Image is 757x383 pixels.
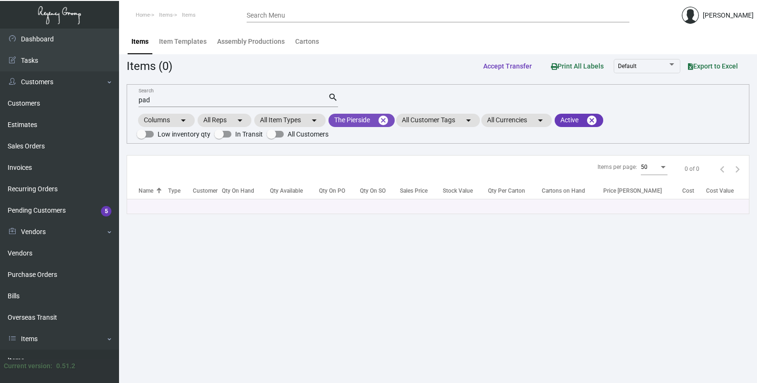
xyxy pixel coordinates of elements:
[198,114,251,127] mat-chip: All Reps
[483,62,532,70] span: Accept Transfer
[603,187,662,195] div: Price [PERSON_NAME]
[254,114,326,127] mat-chip: All Item Types
[730,161,745,177] button: Next page
[443,187,488,195] div: Stock Value
[319,187,345,195] div: Qty On PO
[682,187,694,195] div: Cost
[551,62,604,70] span: Print All Labels
[193,182,222,199] th: Customer
[641,164,667,171] mat-select: Items per page:
[136,12,150,18] span: Home
[139,187,153,195] div: Name
[56,361,75,371] div: 0.51.2
[168,187,193,195] div: Type
[703,10,754,20] div: [PERSON_NAME]
[598,163,637,171] div: Items per page:
[168,187,180,195] div: Type
[234,115,246,126] mat-icon: arrow_drop_down
[586,115,598,126] mat-icon: cancel
[378,115,389,126] mat-icon: cancel
[159,37,207,47] div: Item Templates
[715,161,730,177] button: Previous page
[488,187,525,195] div: Qty Per Carton
[217,37,285,47] div: Assembly Productions
[127,58,172,75] div: Items (0)
[178,115,189,126] mat-icon: arrow_drop_down
[543,57,611,75] button: Print All Labels
[685,165,699,173] div: 0 of 0
[682,7,699,24] img: admin@bootstrapmaster.com
[396,114,480,127] mat-chip: All Customer Tags
[603,187,682,195] div: Price [PERSON_NAME]
[542,187,585,195] div: Cartons on Hand
[288,128,329,140] span: All Customers
[542,187,603,195] div: Cartons on Hand
[360,187,400,195] div: Qty On SO
[270,187,319,195] div: Qty Available
[641,164,647,170] span: 50
[319,187,360,195] div: Qty On PO
[481,114,552,127] mat-chip: All Currencies
[360,187,386,195] div: Qty On SO
[555,114,603,127] mat-chip: Active
[139,187,168,195] div: Name
[688,62,738,70] span: Export to Excel
[222,187,254,195] div: Qty On Hand
[488,187,542,195] div: Qty Per Carton
[463,115,474,126] mat-icon: arrow_drop_down
[222,187,270,195] div: Qty On Hand
[400,187,443,195] div: Sales Price
[235,128,263,140] span: In Transit
[329,114,395,127] mat-chip: The Pierside
[270,187,303,195] div: Qty Available
[400,187,428,195] div: Sales Price
[476,58,539,75] button: Accept Transfer
[309,115,320,126] mat-icon: arrow_drop_down
[680,58,746,75] button: Export to Excel
[138,114,195,127] mat-chip: Columns
[159,12,173,18] span: Items
[182,12,196,18] span: Items
[706,187,749,195] div: Cost Value
[535,115,546,126] mat-icon: arrow_drop_down
[158,128,210,140] span: Low inventory qty
[682,187,707,195] div: Cost
[4,361,52,371] div: Current version:
[131,37,149,47] div: Items
[328,92,338,103] mat-icon: search
[443,187,473,195] div: Stock Value
[618,63,637,69] span: Default
[295,37,319,47] div: Cartons
[706,187,734,195] div: Cost Value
